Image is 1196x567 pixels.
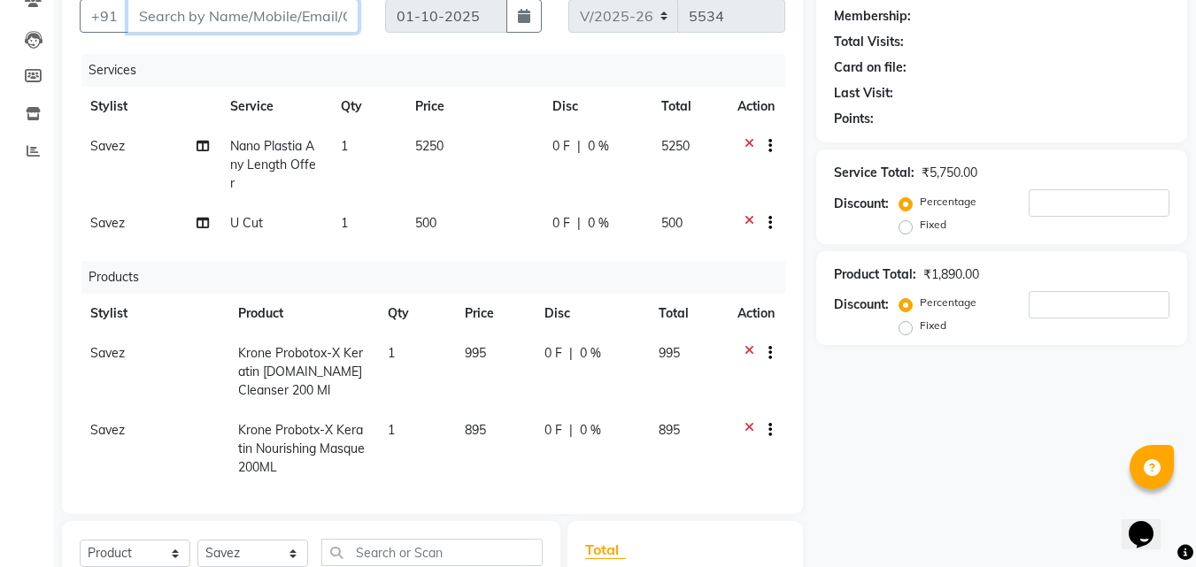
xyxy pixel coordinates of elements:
span: | [577,137,581,156]
th: Action [727,87,785,126]
span: 995 [659,345,680,361]
th: Price [454,294,533,333]
span: 1 [388,422,395,438]
iframe: chat widget [1122,496,1178,549]
div: Total Visits: [834,33,904,51]
div: ₹5,750.00 [922,164,977,182]
label: Percentage [920,194,976,210]
div: Discount: [834,295,889,314]
span: 0 % [580,421,601,440]
span: Krone Probotx-X Keratin Nourishing Masque 200ML [238,422,365,475]
th: Stylist [80,294,228,333]
span: 1 [388,345,395,361]
span: 0 F [552,214,570,233]
span: 1 [341,215,348,231]
span: 895 [659,422,680,438]
span: Savez [90,215,125,231]
th: Stylist [80,87,220,126]
span: U Cut [230,215,263,231]
span: 0 % [588,137,609,156]
span: 5250 [415,138,444,154]
th: Service [220,87,331,126]
th: Disc [542,87,651,126]
span: 500 [415,215,436,231]
span: Krone Probotox-X Keratin [DOMAIN_NAME] Cleanser 200 Ml [238,345,363,398]
th: Total [651,87,728,126]
div: Product Total: [834,265,916,284]
div: Last Visit: [834,84,893,103]
th: Qty [330,87,405,126]
span: | [577,214,581,233]
div: ₹1,890.00 [923,265,979,284]
span: 0 F [544,344,562,363]
div: Service Total: [834,164,914,182]
span: 1 [341,138,348,154]
span: Savez [90,422,125,438]
span: 0 F [544,421,562,440]
label: Fixed [920,318,946,333]
span: 500 [661,215,683,231]
span: 995 [465,345,486,361]
div: Products [81,261,799,294]
th: Disc [534,294,648,333]
span: Nano Plastia Any Length Offer [230,138,316,191]
span: 0 % [580,344,601,363]
th: Action [727,294,785,333]
span: 5250 [661,138,690,154]
th: Price [405,87,542,126]
span: 0 % [588,214,609,233]
label: Fixed [920,217,946,233]
th: Total [648,294,728,333]
input: Search or Scan [321,539,543,566]
label: Percentage [920,295,976,310]
span: | [569,421,573,440]
th: Qty [377,294,454,333]
div: Card on file: [834,58,907,77]
th: Product [228,294,377,333]
span: 0 F [552,137,570,156]
span: Savez [90,345,125,361]
span: Total [585,540,626,559]
div: Membership: [834,7,911,26]
div: Discount: [834,195,889,213]
span: | [569,344,573,363]
div: Points: [834,110,874,128]
div: Services [81,54,799,87]
span: 895 [465,422,486,438]
span: Savez [90,138,125,154]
